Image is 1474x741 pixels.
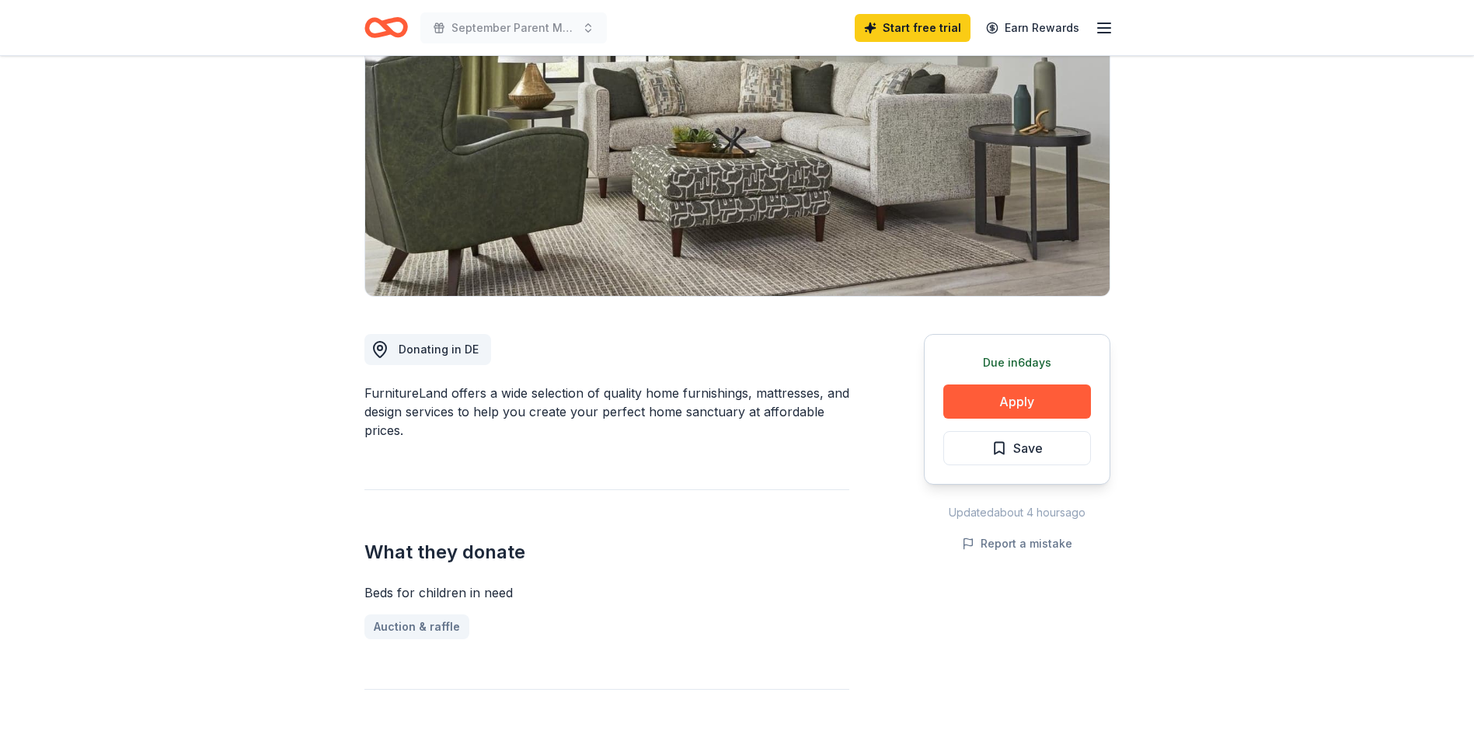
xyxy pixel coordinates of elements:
[364,614,469,639] a: Auction & raffle
[451,19,576,37] span: September Parent Meeting
[962,534,1072,553] button: Report a mistake
[399,343,479,356] span: Donating in DE
[420,12,607,43] button: September Parent Meeting
[943,353,1091,372] div: Due in 6 days
[977,14,1089,42] a: Earn Rewards
[924,503,1110,522] div: Updated about 4 hours ago
[364,384,849,440] div: FurnitureLand offers a wide selection of quality home furnishings, mattresses, and design service...
[364,540,849,565] h2: What they donate
[855,14,970,42] a: Start free trial
[943,384,1091,419] button: Apply
[1013,438,1043,458] span: Save
[364,9,408,46] a: Home
[943,431,1091,465] button: Save
[364,583,849,602] div: Beds for children in need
